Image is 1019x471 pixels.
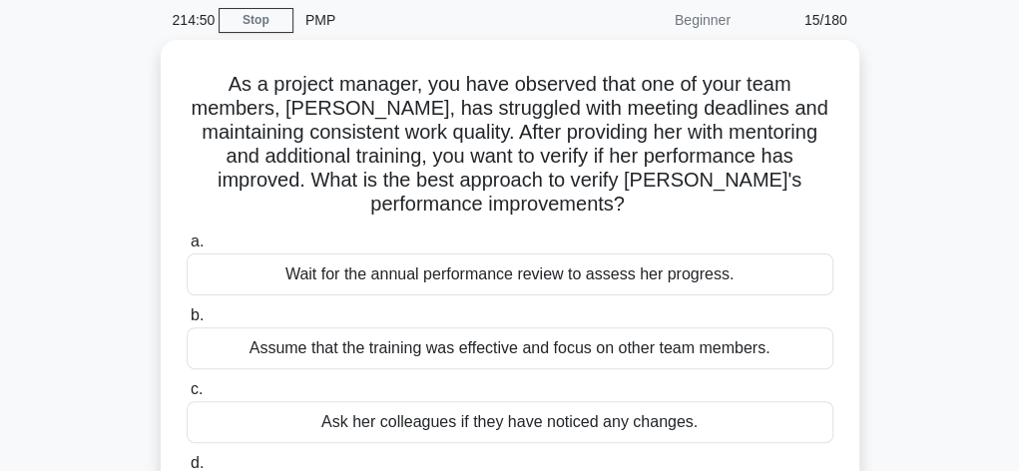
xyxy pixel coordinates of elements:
[187,401,833,443] div: Ask her colleagues if they have noticed any changes.
[187,327,833,369] div: Assume that the training was effective and focus on other team members.
[191,233,204,249] span: a.
[185,72,835,218] h5: As a project manager, you have observed that one of your team members, [PERSON_NAME], has struggl...
[187,253,833,295] div: Wait for the annual performance review to assess her progress.
[191,306,204,323] span: b.
[191,454,204,471] span: d.
[191,380,203,397] span: c.
[219,8,293,33] a: Stop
